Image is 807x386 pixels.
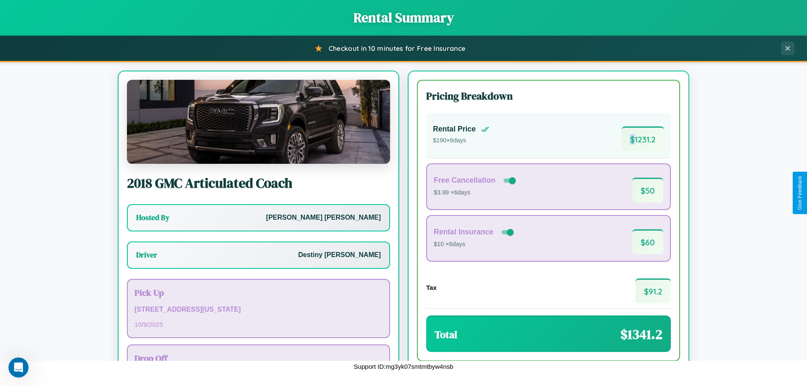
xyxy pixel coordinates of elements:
[426,89,671,103] h3: Pricing Breakdown
[622,126,664,151] span: $ 1231.2
[266,212,381,224] p: [PERSON_NAME] [PERSON_NAME]
[632,178,663,202] span: $ 50
[434,176,496,185] h4: Free Cancellation
[434,228,493,236] h4: Rental Insurance
[136,213,169,223] h3: Hosted By
[632,229,663,254] span: $ 60
[134,286,382,299] h3: Pick Up
[134,319,382,330] p: 10 / 9 / 2025
[433,135,489,146] p: $ 190 × 6 days
[8,8,799,27] h1: Rental Summary
[435,328,457,341] h3: Total
[329,44,465,53] span: Checkout in 10 minutes for Free Insurance
[433,125,476,134] h4: Rental Price
[8,357,29,378] iframe: Intercom live chat
[434,187,517,198] p: $3.99 × 6 days
[127,80,390,164] img: GMC Articulated Coach
[426,284,437,291] h4: Tax
[136,250,157,260] h3: Driver
[134,352,382,364] h3: Drop Off
[797,176,803,210] div: Give Feedback
[354,361,454,372] p: Support ID: mg3yk07smtmtbyw4nsb
[434,239,515,250] p: $10 × 6 days
[620,325,662,344] span: $ 1341.2
[127,174,390,192] h2: 2018 GMC Articulated Coach
[636,278,671,303] span: $ 91.2
[134,304,382,316] p: [STREET_ADDRESS][US_STATE]
[298,249,381,261] p: Destiny [PERSON_NAME]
